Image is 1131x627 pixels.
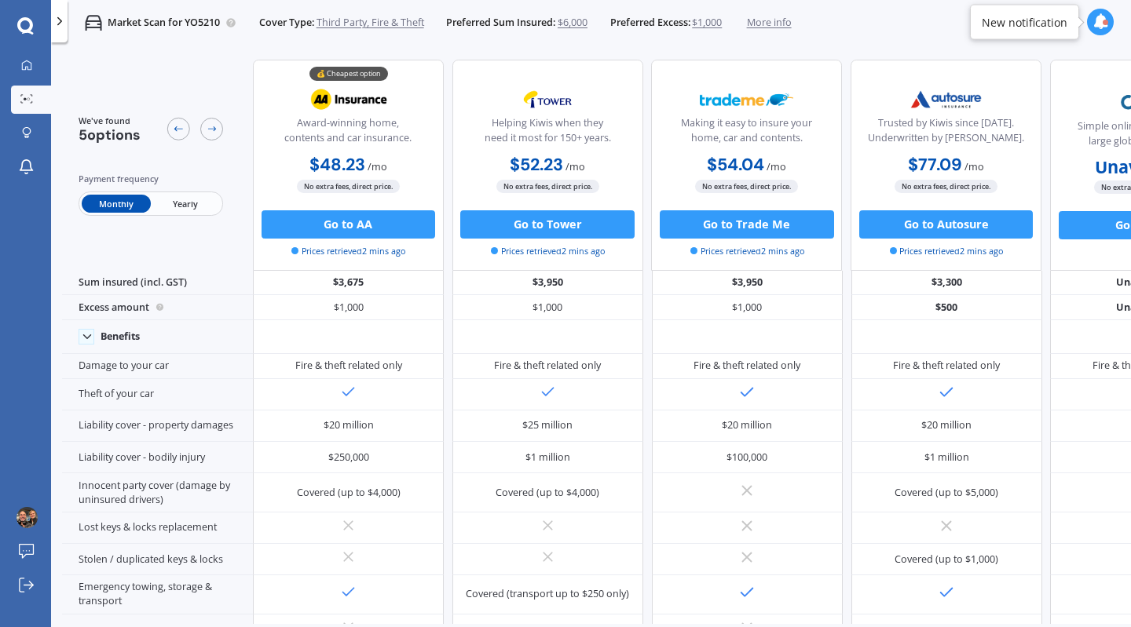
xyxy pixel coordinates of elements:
div: Covered (up to $1,000) [895,552,998,567]
div: $20 million [921,418,972,432]
img: AA.webp [302,82,395,117]
div: Covered (transport up to $250 only) [466,587,629,601]
span: Monthly [82,195,151,213]
button: Go to Trade Me [661,210,834,239]
div: Liability cover - bodily injury [62,442,253,473]
div: $500 [851,295,1042,320]
div: 💰 Cheapest option [309,67,388,81]
span: / mo [767,160,787,173]
div: New notification [982,14,1067,30]
div: Excess amount [62,295,253,320]
div: Sum insured (incl. GST) [62,271,253,296]
button: Go to AA [262,210,435,239]
div: $1 million [924,450,969,465]
div: Fire & theft related only [893,359,1000,373]
span: Prices retrieved 2 mins ago [491,245,605,257]
span: / mo [965,160,985,173]
div: $3,950 [452,271,643,296]
span: 5 options [79,126,141,144]
span: / mo [565,160,585,173]
button: Go to Autosure [859,210,1033,239]
div: Covered (up to $4,000) [297,486,401,500]
div: Fire & theft related only [295,359,402,373]
span: Preferred Excess: [610,16,690,30]
span: No extra fees, direct price. [297,180,400,193]
b: $54.04 [708,154,765,176]
div: $3,950 [652,271,843,296]
div: Stolen / duplicated keys & locks [62,544,253,575]
b: $52.23 [510,154,563,176]
span: No extra fees, direct price. [696,180,799,193]
img: car.f15378c7a67c060ca3f3.svg [85,14,102,31]
b: $77.09 [909,154,963,176]
div: $1,000 [452,295,643,320]
span: Preferred Sum Insured: [446,16,555,30]
div: Emergency towing, storage & transport [62,575,253,614]
div: $1,000 [253,295,444,320]
div: Covered (up to $4,000) [496,486,599,500]
div: Payment frequency [79,172,224,186]
span: / mo [368,160,387,173]
span: We've found [79,115,141,127]
div: $250,000 [328,450,369,465]
div: Helping Kiwis when they need it most for 150+ years. [464,116,631,151]
div: Damage to your car [62,354,253,379]
div: Innocent party cover (damage by uninsured drivers) [62,473,253,512]
div: Covered (up to $5,000) [895,486,998,500]
span: Prices retrieved 2 mins ago [890,245,1004,257]
img: Autosure.webp [900,82,994,117]
div: $1,000 [652,295,843,320]
span: No extra fees, direct price. [895,180,998,193]
div: Fire & theft related only [694,359,800,373]
div: Trusted by Kiwis since [DATE]. Underwritten by [PERSON_NAME]. [863,116,1030,151]
div: Benefits [101,330,140,343]
b: $48.23 [309,154,365,176]
span: Prices retrieved 2 mins ago [690,245,804,257]
img: Tower.webp [501,82,595,117]
img: picture [16,507,38,528]
span: Prices retrieved 2 mins ago [291,245,405,257]
div: $20 million [722,418,772,432]
div: Theft of your car [62,379,253,410]
span: No extra fees, direct price. [496,180,599,193]
div: Making it easy to insure your home, car and contents. [664,116,830,151]
div: Liability cover - property damages [62,410,253,442]
div: $3,300 [851,271,1042,296]
span: Yearly [152,195,221,213]
div: $20 million [324,418,374,432]
span: More info [747,16,792,30]
span: Cover Type: [259,16,314,30]
div: Lost keys & locks replacement [62,512,253,544]
div: $3,675 [253,271,444,296]
span: $6,000 [558,16,587,30]
div: Fire & theft related only [494,359,601,373]
span: $1,000 [692,16,722,30]
img: Trademe.webp [701,82,794,117]
button: Go to Tower [461,210,635,239]
p: Market Scan for YO5210 [108,16,220,30]
div: Award-winning home, contents and car insurance. [265,116,432,151]
div: $1 million [525,450,570,465]
div: $25 million [522,418,573,432]
span: Third Party, Fire & Theft [317,16,424,30]
div: $100,000 [727,450,767,465]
